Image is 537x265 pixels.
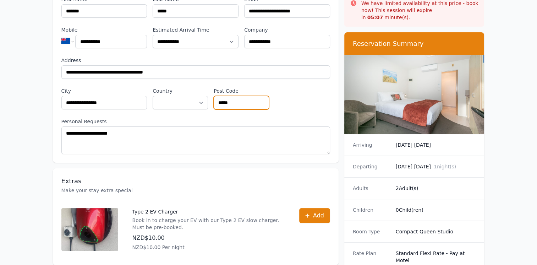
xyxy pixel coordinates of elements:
dt: Adults [353,185,390,192]
dd: 0 Child(ren) [396,206,476,213]
label: Post Code [214,87,269,94]
dd: [DATE] [DATE] [396,163,476,170]
strong: 05 : 07 [367,15,383,20]
dd: Standard Flexi Rate - Pay at Motel [396,250,476,264]
label: Address [61,57,330,64]
p: NZD$10.00 Per night [132,244,285,251]
label: Mobile [61,26,147,33]
dt: Arriving [353,141,390,148]
img: Type 2 EV Charger [61,208,118,251]
dd: [DATE] [DATE] [396,141,476,148]
dd: 2 Adult(s) [396,185,476,192]
button: Add [299,208,330,223]
dt: Rate Plan [353,250,390,264]
label: Estimated Arrival Time [153,26,239,33]
dd: Compact Queen Studio [396,228,476,235]
h3: Extras [61,177,330,185]
p: Type 2 EV Charger [132,208,285,215]
label: Company [244,26,330,33]
label: City [61,87,147,94]
label: Personal Requests [61,118,330,125]
dt: Children [353,206,390,213]
span: Add [313,211,324,220]
img: Compact Queen Studio [344,55,484,134]
h3: Reservation Summary [353,39,476,48]
p: NZD$10.00 [132,234,285,242]
p: Book in to charge your EV with our Type 2 EV slow charger. Must be pre-booked. [132,217,285,231]
label: Country [153,87,208,94]
dt: Departing [353,163,390,170]
p: Make your stay extra special [61,187,330,194]
span: 1 night(s) [434,164,456,169]
dt: Room Type [353,228,390,235]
